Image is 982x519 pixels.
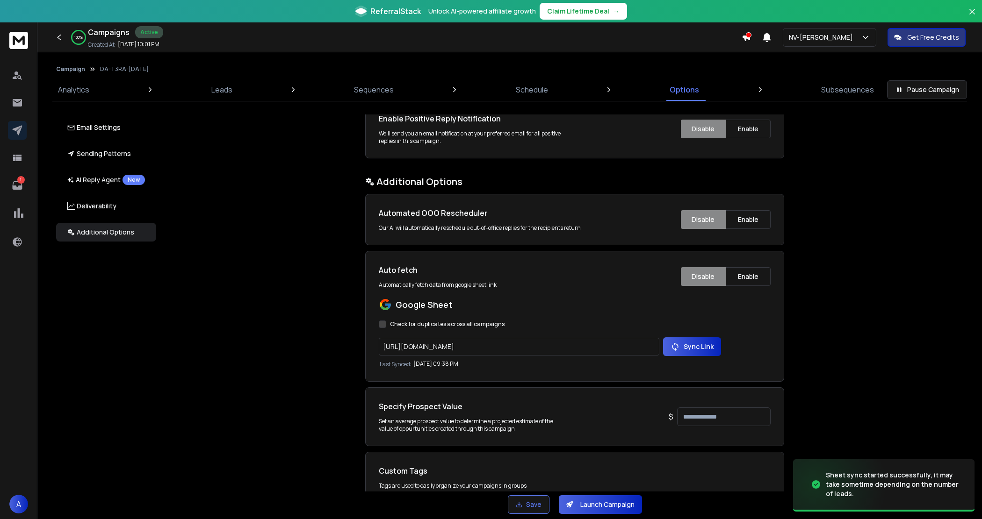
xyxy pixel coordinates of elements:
button: Close banner [966,6,978,28]
a: Sequences [348,78,399,101]
p: 1 [17,176,25,184]
img: image [793,457,887,512]
p: Created At: [88,41,116,49]
p: Analytics [58,84,89,95]
p: Schedule [516,84,548,95]
span: ReferralStack [370,6,421,17]
p: DA-T3RA-[DATE] [100,65,149,73]
a: Analytics [52,78,95,101]
p: Subsequences [821,84,874,95]
h1: Enable Positive Reply Notification [379,113,565,124]
button: Enable [726,120,771,138]
a: Subsequences [816,78,880,101]
div: Sheet sync started successfully, it may take sometime depending on the number of leads. [826,470,963,498]
p: Email Settings [67,123,121,132]
p: Options [670,84,699,95]
div: Active [135,26,163,38]
button: Claim Lifetime Deal→ [540,3,627,20]
p: Unlock AI-powered affiliate growth [428,7,536,16]
a: Leads [206,78,238,101]
button: Email Settings [56,118,156,137]
button: A [9,495,28,513]
a: Schedule [510,78,554,101]
button: Pause Campaign [887,80,967,99]
button: Disable [681,120,726,138]
p: Get Free Credits [907,33,959,42]
a: Options [664,78,705,101]
p: 100 % [74,35,83,40]
p: Sequences [354,84,394,95]
h1: Campaigns [88,27,130,38]
button: Get Free Credits [888,28,966,47]
button: Campaign [56,65,85,73]
p: Leads [211,84,232,95]
a: 1 [8,176,27,195]
p: [DATE] 10:01 PM [118,41,159,48]
span: → [613,7,620,16]
p: NV-[PERSON_NAME] [789,33,857,42]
